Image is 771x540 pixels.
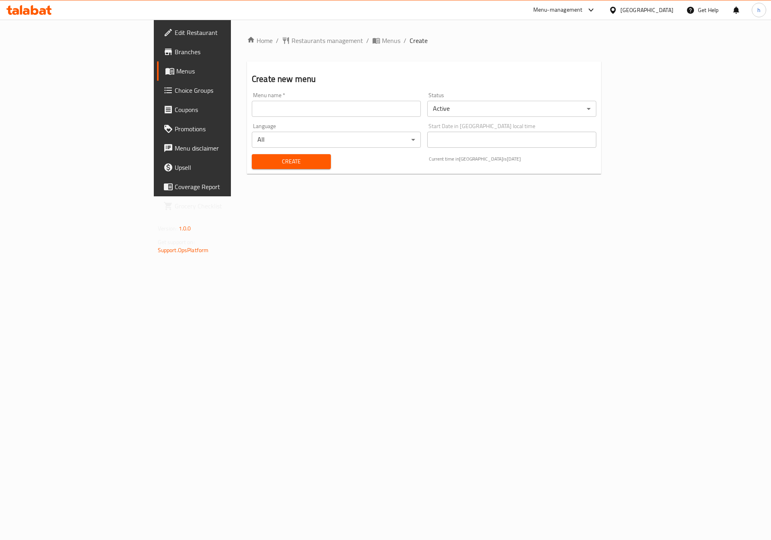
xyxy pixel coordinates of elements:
[175,124,276,134] span: Promotions
[427,101,596,117] div: Active
[175,182,276,192] span: Coverage Report
[179,223,191,234] span: 1.0.0
[157,139,283,158] a: Menu disclaimer
[292,36,363,45] span: Restaurants management
[382,36,400,45] span: Menus
[157,23,283,42] a: Edit Restaurant
[157,61,283,81] a: Menus
[757,6,761,14] span: h
[366,36,369,45] li: /
[620,6,673,14] div: [GEOGRAPHIC_DATA]
[175,28,276,37] span: Edit Restaurant
[429,155,596,163] p: Current time in [GEOGRAPHIC_DATA] is [DATE]
[157,100,283,119] a: Coupons
[158,237,195,247] span: Get support on:
[410,36,428,45] span: Create
[404,36,406,45] li: /
[157,119,283,139] a: Promotions
[175,143,276,153] span: Menu disclaimer
[157,196,283,216] a: Grocery Checklist
[158,245,209,255] a: Support.OpsPlatform
[157,158,283,177] a: Upsell
[157,81,283,100] a: Choice Groups
[252,154,331,169] button: Create
[175,86,276,95] span: Choice Groups
[252,132,421,148] div: All
[252,101,421,117] input: Please enter Menu name
[175,163,276,172] span: Upsell
[252,73,596,85] h2: Create new menu
[175,47,276,57] span: Branches
[258,157,324,167] span: Create
[157,177,283,196] a: Coverage Report
[372,36,400,45] a: Menus
[247,36,601,45] nav: breadcrumb
[282,36,363,45] a: Restaurants management
[176,66,276,76] span: Menus
[157,42,283,61] a: Branches
[175,201,276,211] span: Grocery Checklist
[158,223,177,234] span: Version:
[175,105,276,114] span: Coupons
[533,5,583,15] div: Menu-management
